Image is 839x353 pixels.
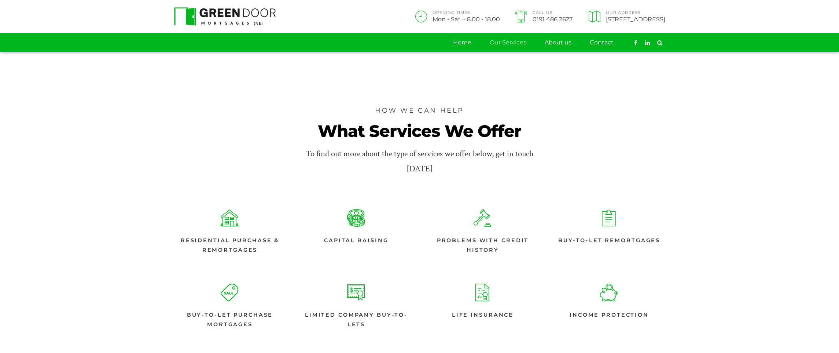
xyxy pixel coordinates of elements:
[513,11,573,22] a: Call Us0191 486 2627
[433,16,500,22] span: Mon - Sat ~ 8.00 - 18.00
[174,7,276,26] img: Green Door Mortgages North East
[433,11,500,15] span: OPENING TIMES
[545,33,571,52] a: About us
[427,236,539,255] span: Problems with Credit History
[174,310,286,330] span: Buy-to-let Purchase Mortgages
[301,147,539,176] div: To find out more about the type of services we offer below, get in touch [DATE]
[452,310,514,320] span: Life Insurance
[174,236,286,255] span: Residential Purchase & Remortgages
[606,16,665,22] span: [STREET_ADDRESS]
[324,236,388,245] span: Capital Raising
[586,11,665,22] a: Our Address[STREET_ADDRESS]
[570,310,649,320] span: Income Protection
[533,11,573,15] span: Call Us
[375,105,464,116] span: HOW WE CAN HELP
[453,33,471,52] a: Home
[558,236,660,245] span: Buy-to-let Remortgages
[590,33,614,52] a: Contact
[301,310,412,330] span: Limited Company Buy-to-lets
[606,11,665,15] span: Our Address
[301,120,539,142] span: What Services We Offer
[533,16,573,22] span: 0191 486 2627
[490,33,526,52] a: Our Services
